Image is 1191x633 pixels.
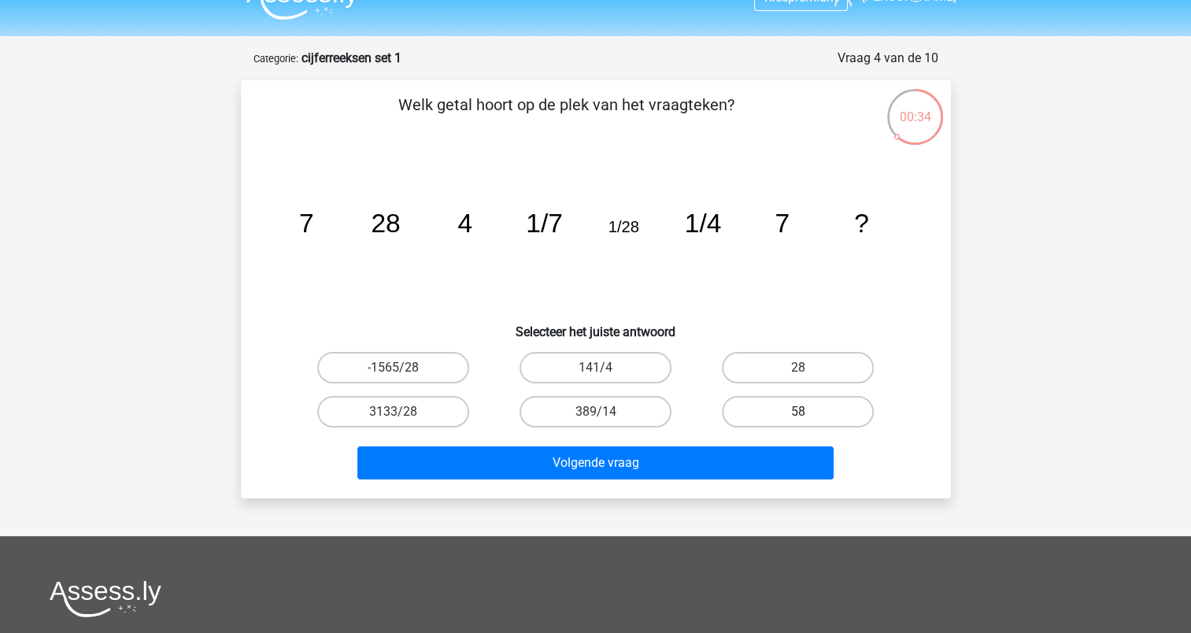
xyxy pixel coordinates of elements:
[50,580,161,617] img: Assessly logo
[457,209,472,238] tspan: 4
[722,396,874,428] label: 58
[854,209,869,238] tspan: ?
[253,53,298,65] small: Categorie:
[886,87,945,127] div: 00:34
[266,93,867,140] p: Welk getal hoort op de plek van het vraagteken?
[357,446,834,479] button: Volgende vraag
[266,312,926,339] h6: Selecteer het juiste antwoord
[317,396,469,428] label: 3133/28
[301,50,401,65] strong: cijferreeksen set 1
[684,209,721,238] tspan: 1/4
[838,49,938,68] div: Vraag 4 van de 10
[317,352,469,383] label: -1565/28
[775,209,790,238] tspan: 7
[722,352,874,383] label: 28
[520,396,671,428] label: 389/14
[526,209,563,238] tspan: 1/7
[608,218,638,235] tspan: 1/28
[520,352,671,383] label: 141/4
[298,209,313,238] tspan: 7
[371,209,400,238] tspan: 28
